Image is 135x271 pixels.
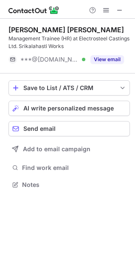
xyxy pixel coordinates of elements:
span: ***@[DOMAIN_NAME] [20,56,79,63]
button: Send email [8,121,130,136]
button: Reveal Button [90,55,124,64]
span: Notes [22,181,127,189]
div: [PERSON_NAME] [PERSON_NAME] [8,25,124,34]
button: Find work email [8,162,130,174]
button: save-profile-one-click [8,80,130,96]
button: Add to email campaign [8,141,130,157]
button: AI write personalized message [8,101,130,116]
div: Save to List / ATS / CRM [23,85,115,91]
img: ContactOut v5.3.10 [8,5,59,15]
span: Send email [23,125,56,132]
span: Find work email [22,164,127,172]
span: Add to email campaign [23,146,90,152]
span: AI write personalized message [23,105,114,112]
button: Notes [8,179,130,191]
div: Management Trainee (HR) at Electrosteel Castings Ltd. Srikalahasti Works [8,35,130,50]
